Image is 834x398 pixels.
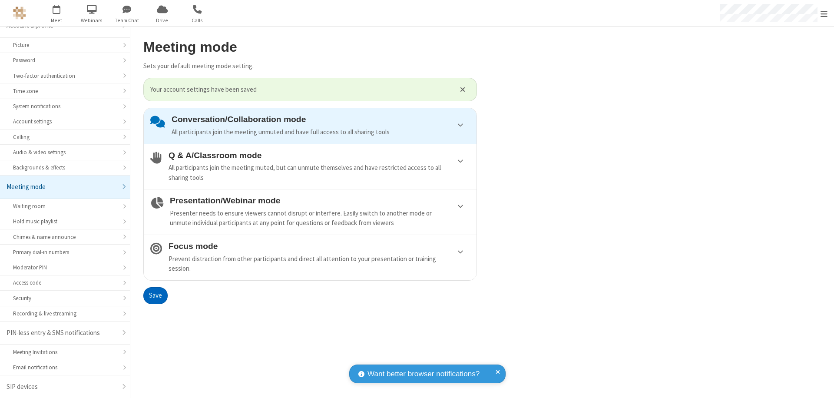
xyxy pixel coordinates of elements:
h4: Q & A/Classroom mode [169,151,470,160]
div: Meeting mode [7,182,117,192]
div: PIN-less entry & SMS notifications [7,328,117,338]
h4: Focus mode [169,242,470,251]
span: Want better browser notifications? [367,368,480,380]
div: Account settings [13,117,117,126]
iframe: Chat [812,375,827,392]
div: Email notifications [13,363,117,371]
div: System notifications [13,102,117,110]
div: Meeting Invitations [13,348,117,356]
div: Moderator PIN [13,263,117,272]
div: Waiting room [13,202,117,210]
div: Prevent distraction from other participants and direct all attention to your presentation or trai... [169,254,470,274]
h4: Conversation/Collaboration mode [172,115,470,124]
div: Calling [13,133,117,141]
h4: Presentation/Webinar mode [170,196,470,205]
span: Meet [40,17,73,24]
div: Picture [13,41,117,49]
div: Chimes & name announce [13,233,117,241]
div: All participants join the meeting muted, but can unmute themselves and have restricted access to ... [169,163,470,182]
img: QA Selenium DO NOT DELETE OR CHANGE [13,7,26,20]
div: Audio & video settings [13,148,117,156]
span: Your account settings have been saved [150,85,449,95]
div: Backgrounds & effects [13,163,117,172]
span: Drive [146,17,179,24]
span: Calls [181,17,214,24]
span: Team Chat [111,17,143,24]
div: Security [13,294,117,302]
div: All participants join the meeting unmuted and have full access to all sharing tools [172,127,470,137]
div: Two-factor authentication [13,72,117,80]
div: SIP devices [7,382,117,392]
span: Webinars [76,17,108,24]
div: Recording & live streaming [13,309,117,318]
button: Close alert [456,83,470,96]
div: Access code [13,279,117,287]
div: Password [13,56,117,64]
p: Sets your default meeting mode setting. [143,61,477,71]
div: Hold music playlist [13,217,117,226]
div: Time zone [13,87,117,95]
button: Save [143,287,168,305]
div: Presenter needs to ensure viewers cannot disrupt or interfere. Easily switch to another mode or u... [170,209,470,228]
div: Primary dial-in numbers [13,248,117,256]
h2: Meeting mode [143,40,477,55]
